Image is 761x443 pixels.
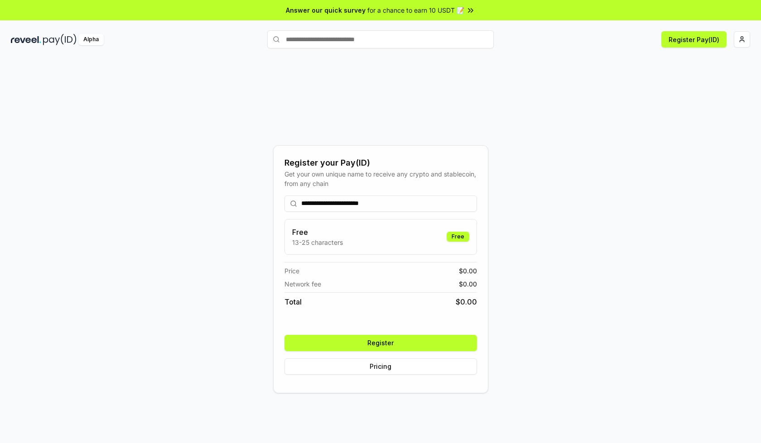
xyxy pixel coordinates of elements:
button: Pricing [284,358,477,375]
img: reveel_dark [11,34,41,45]
div: Get your own unique name to receive any crypto and stablecoin, from any chain [284,169,477,188]
span: Answer our quick survey [286,5,366,15]
h3: Free [292,227,343,238]
div: Free [447,232,469,242]
p: 13-25 characters [292,238,343,247]
img: pay_id [43,34,77,45]
div: Register your Pay(ID) [284,157,477,169]
span: Price [284,266,299,276]
span: Total [284,296,302,307]
button: Register [284,335,477,351]
span: $ 0.00 [459,266,477,276]
span: $ 0.00 [459,279,477,289]
button: Register Pay(ID) [661,31,727,48]
div: Alpha [78,34,104,45]
span: $ 0.00 [456,296,477,307]
span: for a chance to earn 10 USDT 📝 [367,5,464,15]
span: Network fee [284,279,321,289]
